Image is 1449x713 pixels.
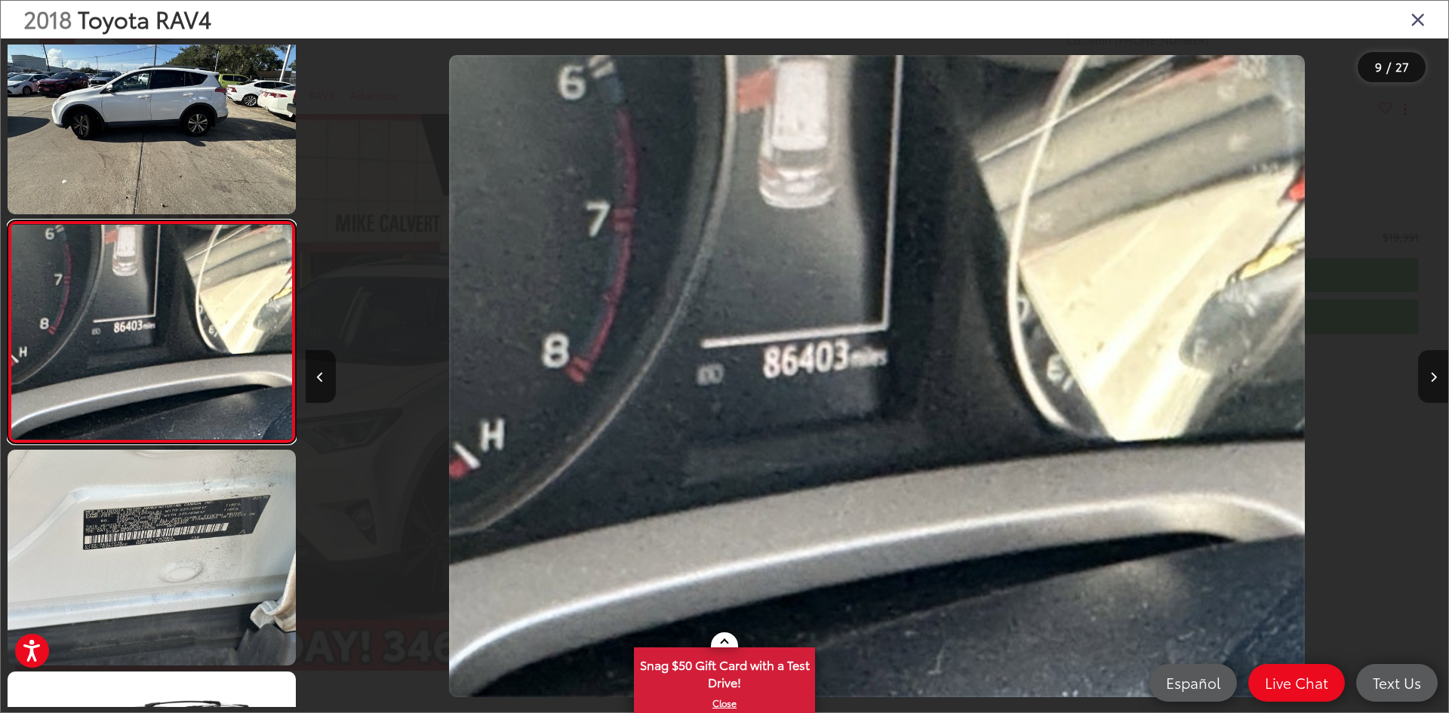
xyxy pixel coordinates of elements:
[1375,58,1382,75] span: 9
[449,55,1305,697] img: 2018 Toyota RAV4 Adventure
[1158,673,1228,692] span: Español
[635,649,814,695] span: Snag $50 Gift Card with a Test Drive!
[1395,58,1409,75] span: 27
[1248,664,1345,702] a: Live Chat
[1365,673,1429,692] span: Text Us
[1356,664,1438,702] a: Text Us
[306,350,336,403] button: Previous image
[1385,62,1392,72] span: /
[23,2,72,35] span: 2018
[1411,9,1426,29] i: Close gallery
[306,55,1448,697] div: 2018 Toyota RAV4 Adventure 8
[5,447,298,668] img: 2018 Toyota RAV4 Adventure
[1257,673,1336,692] span: Live Chat
[1149,664,1237,702] a: Español
[1418,350,1448,403] button: Next image
[8,224,294,438] img: 2018 Toyota RAV4 Adventure
[78,2,211,35] span: Toyota RAV4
